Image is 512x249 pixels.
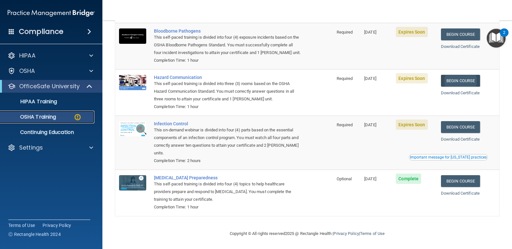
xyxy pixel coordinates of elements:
[154,80,301,103] div: This self-paced training is divided into three (3) rooms based on the OSHA Hazard Communication S...
[19,144,43,152] p: Settings
[487,29,506,48] button: Open Resource Center, 2 new notifications
[441,121,480,133] a: Begin Course
[19,82,80,90] p: OfficeSafe University
[154,28,301,34] a: Bloodborne Pathogens
[190,223,424,244] div: Copyright © All rights reserved 2025 @ Rectangle Health | |
[4,114,56,120] p: OSHA Training
[441,175,480,187] a: Begin Course
[8,222,35,229] a: Terms of Use
[8,52,93,59] a: HIPAA
[441,137,480,142] a: Download Certificate
[8,231,61,237] span: Ⓒ Rectangle Health 2024
[396,27,428,37] span: Expires Soon
[19,67,35,75] p: OSHA
[396,174,421,184] span: Complete
[337,176,352,181] span: Optional
[8,67,93,75] a: OSHA
[19,27,63,36] h4: Compliance
[410,155,487,159] div: Important message for [US_STATE] practices
[43,222,71,229] a: Privacy Policy
[154,103,301,111] div: Completion Time: 1 hour
[441,75,480,87] a: Begin Course
[364,176,376,181] span: [DATE]
[8,82,93,90] a: OfficeSafe University
[154,157,301,165] div: Completion Time: 2 hours
[337,122,353,127] span: Required
[441,44,480,49] a: Download Certificate
[333,231,359,236] a: Privacy Policy
[364,76,376,81] span: [DATE]
[503,33,505,41] div: 2
[154,203,301,211] div: Completion Time: 1 hour
[74,113,82,121] img: warning-circle.0cc9ac19.png
[8,144,93,152] a: Settings
[441,28,480,40] a: Begin Course
[4,98,57,105] p: HIPAA Training
[364,30,376,35] span: [DATE]
[154,126,301,157] div: This on-demand webinar is divided into four (4) parts based on the essential components of an inf...
[360,231,385,236] a: Terms of Use
[441,191,480,196] a: Download Certificate
[337,30,353,35] span: Required
[337,76,353,81] span: Required
[154,180,301,203] div: This self-paced training is divided into four (4) topics to help healthcare providers prepare and...
[364,122,376,127] span: [DATE]
[396,73,428,83] span: Expires Soon
[4,129,92,136] p: Continuing Education
[154,75,301,80] a: Hazard Communication
[409,154,488,160] button: Read this if you are a dental practitioner in the state of CA
[480,205,504,229] iframe: Drift Widget Chat Controller
[154,121,301,126] a: Infection Control
[441,90,480,95] a: Download Certificate
[19,52,36,59] p: HIPAA
[154,175,301,180] a: [MEDICAL_DATA] Preparedness
[8,7,95,19] img: PMB logo
[154,57,301,64] div: Completion Time: 1 hour
[396,120,428,130] span: Expires Soon
[154,34,301,57] div: This self-paced training is divided into four (4) exposure incidents based on the OSHA Bloodborne...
